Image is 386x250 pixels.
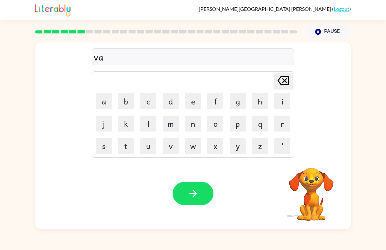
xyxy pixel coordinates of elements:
span: [PERSON_NAME][GEOGRAPHIC_DATA] [PERSON_NAME] [199,6,332,12]
button: v [163,138,179,154]
button: z [252,138,268,154]
button: s [96,138,112,154]
button: u [140,138,156,154]
button: e [185,93,201,109]
div: ( ) [199,6,351,12]
button: j [96,116,112,132]
button: q [252,116,268,132]
button: h [252,93,268,109]
div: va [94,50,292,64]
button: m [163,116,179,132]
button: x [207,138,223,154]
button: n [185,116,201,132]
button: y [230,138,246,154]
button: i [274,93,290,109]
video: Your browser must support playing .mp4 files to use Literably. Please try using another browser. [279,158,343,222]
button: l [140,116,156,132]
button: w [185,138,201,154]
button: f [207,93,223,109]
button: c [140,93,156,109]
button: o [207,116,223,132]
button: t [118,138,134,154]
a: Logout [334,6,349,12]
button: a [96,93,112,109]
button: d [163,93,179,109]
button: p [230,116,246,132]
button: k [118,116,134,132]
button: r [274,116,290,132]
button: b [118,93,134,109]
button: g [230,93,246,109]
img: Literably [35,3,71,17]
button: Pause [305,25,351,39]
button: ' [274,138,290,154]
